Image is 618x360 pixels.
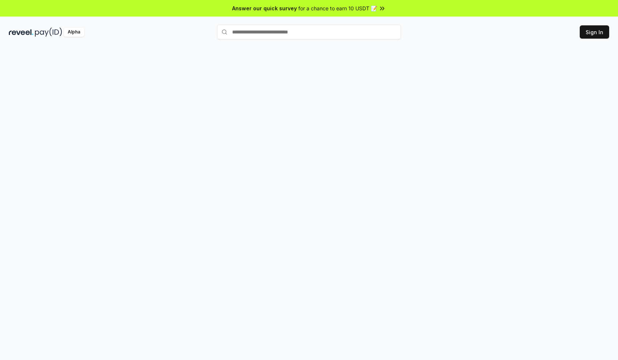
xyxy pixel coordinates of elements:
[9,28,33,37] img: reveel_dark
[232,4,297,12] span: Answer our quick survey
[298,4,377,12] span: for a chance to earn 10 USDT 📝
[580,25,609,39] button: Sign In
[64,28,84,37] div: Alpha
[35,28,62,37] img: pay_id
